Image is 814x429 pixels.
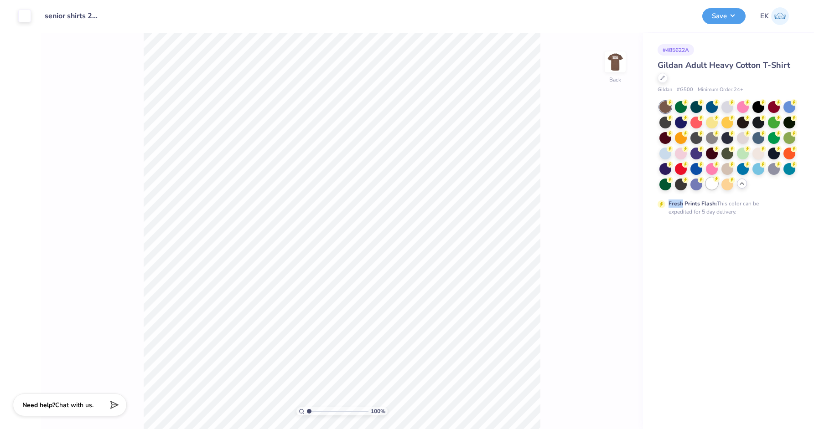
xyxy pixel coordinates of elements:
span: EK [760,11,769,21]
span: Gildan [658,86,672,94]
span: Gildan Adult Heavy Cotton T-Shirt [658,60,790,71]
div: This color can be expedited for 5 day delivery. [669,199,781,216]
div: # 485622A [658,44,694,56]
span: 100 % [371,407,385,415]
a: EK [760,7,789,25]
span: Chat with us. [55,401,93,409]
button: Save [702,8,746,24]
strong: Need help? [22,401,55,409]
img: Emily Klevan [771,7,789,25]
span: # G500 [677,86,693,94]
strong: Fresh Prints Flash: [669,200,717,207]
img: Back [606,53,624,71]
span: Minimum Order: 24 + [698,86,743,94]
input: Untitled Design [38,7,105,25]
div: Back [609,76,621,84]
